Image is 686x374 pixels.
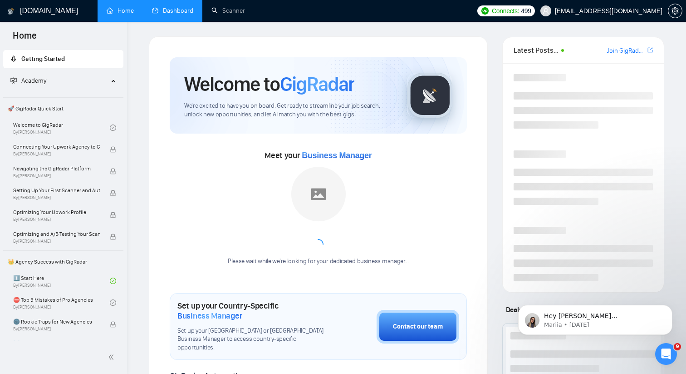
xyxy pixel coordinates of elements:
span: fund-projection-screen [10,77,17,84]
span: Connecting Your Upwork Agency to GigRadar [13,142,100,151]
h1: Welcome to [184,72,354,96]
span: Academy [21,77,46,85]
h1: Set up your Country-Specific [177,301,331,321]
span: lock [110,168,116,175]
span: By [PERSON_NAME] [13,326,100,332]
span: Academy [10,77,46,85]
span: 🚀 GigRadar Quick Start [4,100,122,118]
span: Getting Started [21,55,65,63]
span: 9 [674,343,681,350]
span: Set up your [GEOGRAPHIC_DATA] or [GEOGRAPHIC_DATA] Business Manager to access country-specific op... [177,327,331,353]
span: 👑 Agency Success with GigRadar [4,253,122,271]
span: rocket [10,55,17,62]
li: Getting Started [3,50,123,68]
iframe: Intercom notifications message [505,286,686,349]
span: By [PERSON_NAME] [13,217,100,222]
img: logo [8,4,14,19]
span: We're excited to have you on board. Get ready to streamline your job search, unlock new opportuni... [184,102,392,119]
div: Please wait while we're looking for your dedicated business manager... [222,257,414,266]
button: Contact our team [377,310,459,344]
span: By [PERSON_NAME] [13,195,100,200]
span: Business Manager [177,311,242,321]
span: check-circle [110,278,116,284]
span: By [PERSON_NAME] [13,239,100,244]
span: lock [110,146,116,153]
span: ☠️ Fatal Traps for Solo Freelancers [13,339,100,348]
span: By [PERSON_NAME] [13,151,100,157]
iframe: Intercom live chat [655,343,677,365]
span: lock [110,190,116,196]
div: Contact our team [393,322,443,332]
span: Home [5,29,44,48]
a: ⛔ Top 3 Mistakes of Pro AgenciesBy[PERSON_NAME] [13,293,110,313]
a: Join GigRadar Slack Community [607,46,646,56]
span: check-circle [110,299,116,306]
span: Optimizing and A/B Testing Your Scanner for Better Results [13,229,100,239]
span: Business Manager [302,151,372,160]
a: export [647,46,653,55]
span: double-left [108,353,117,362]
span: lock [110,234,116,240]
span: check-circle [110,125,116,131]
a: Welcome to GigRadarBy[PERSON_NAME] [13,118,110,138]
a: 1️⃣ Start HereBy[PERSON_NAME] [13,271,110,291]
span: lock [110,212,116,218]
span: By [PERSON_NAME] [13,173,100,179]
span: lock [110,321,116,328]
span: Navigating the GigRadar Platform [13,164,100,173]
span: Deals closed by similar GigRadar users [502,302,625,318]
span: Connects: [492,6,519,16]
span: Latest Posts from the GigRadar Community [514,45,559,56]
span: Setting Up Your First Scanner and Auto-Bidder [13,186,100,195]
a: homeHome [107,7,134,15]
a: dashboardDashboard [152,7,193,15]
span: GigRadar [280,72,354,96]
a: setting [668,7,682,15]
img: placeholder.png [291,167,346,221]
button: setting [668,4,682,18]
span: 🌚 Rookie Traps for New Agencies [13,317,100,326]
img: gigradar-logo.png [407,73,453,118]
a: searchScanner [211,7,245,15]
span: loading [312,238,324,251]
span: 499 [521,6,531,16]
img: upwork-logo.png [481,7,489,15]
span: Meet your [265,150,372,160]
span: Hey [PERSON_NAME][EMAIL_ADDRESS][DOMAIN_NAME], Looks like your Upwork agency Zimalab ❄️ Web Apps,... [39,26,156,169]
span: Optimizing Your Upwork Profile [13,208,100,217]
span: setting [668,7,682,15]
span: user [543,8,549,14]
p: Message from Mariia, sent 5d ago [39,35,157,43]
